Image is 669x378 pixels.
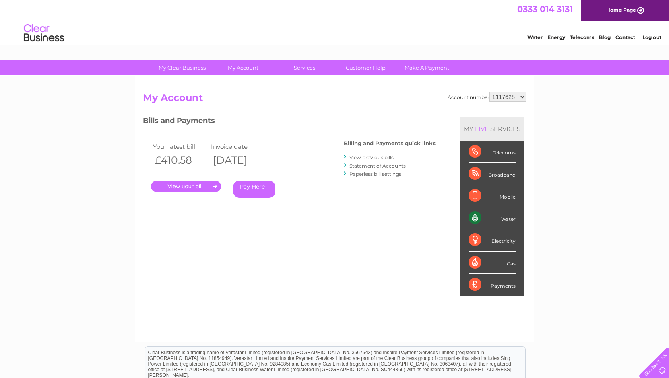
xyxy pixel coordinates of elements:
div: Mobile [469,185,516,207]
div: MY SERVICES [460,117,524,140]
a: Water [527,34,543,40]
div: Broadband [469,163,516,185]
a: Customer Help [332,60,399,75]
div: Electricity [469,229,516,251]
div: Clear Business is a trading name of Verastar Limited (registered in [GEOGRAPHIC_DATA] No. 3667643... [145,4,525,39]
td: Invoice date [209,141,267,152]
h2: My Account [143,92,526,107]
img: logo.png [23,21,64,45]
a: Energy [547,34,565,40]
div: LIVE [473,125,490,133]
h3: Bills and Payments [143,115,436,129]
a: . [151,181,221,192]
td: Your latest bill [151,141,209,152]
a: Statement of Accounts [349,163,406,169]
a: Contact [615,34,635,40]
a: Services [271,60,338,75]
a: Telecoms [570,34,594,40]
a: Make A Payment [394,60,460,75]
a: Log out [642,34,661,40]
h4: Billing and Payments quick links [344,140,436,146]
th: £410.58 [151,152,209,168]
div: Telecoms [469,141,516,163]
a: 0333 014 3131 [517,4,573,14]
a: View previous bills [349,154,394,160]
a: Blog [599,34,611,40]
div: Gas [469,252,516,274]
div: Payments [469,274,516,296]
th: [DATE] [209,152,267,168]
a: My Clear Business [149,60,215,75]
div: Account number [448,92,526,102]
a: Pay Here [233,181,275,198]
div: Water [469,207,516,229]
a: Paperless bill settings [349,171,401,177]
a: My Account [210,60,277,75]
